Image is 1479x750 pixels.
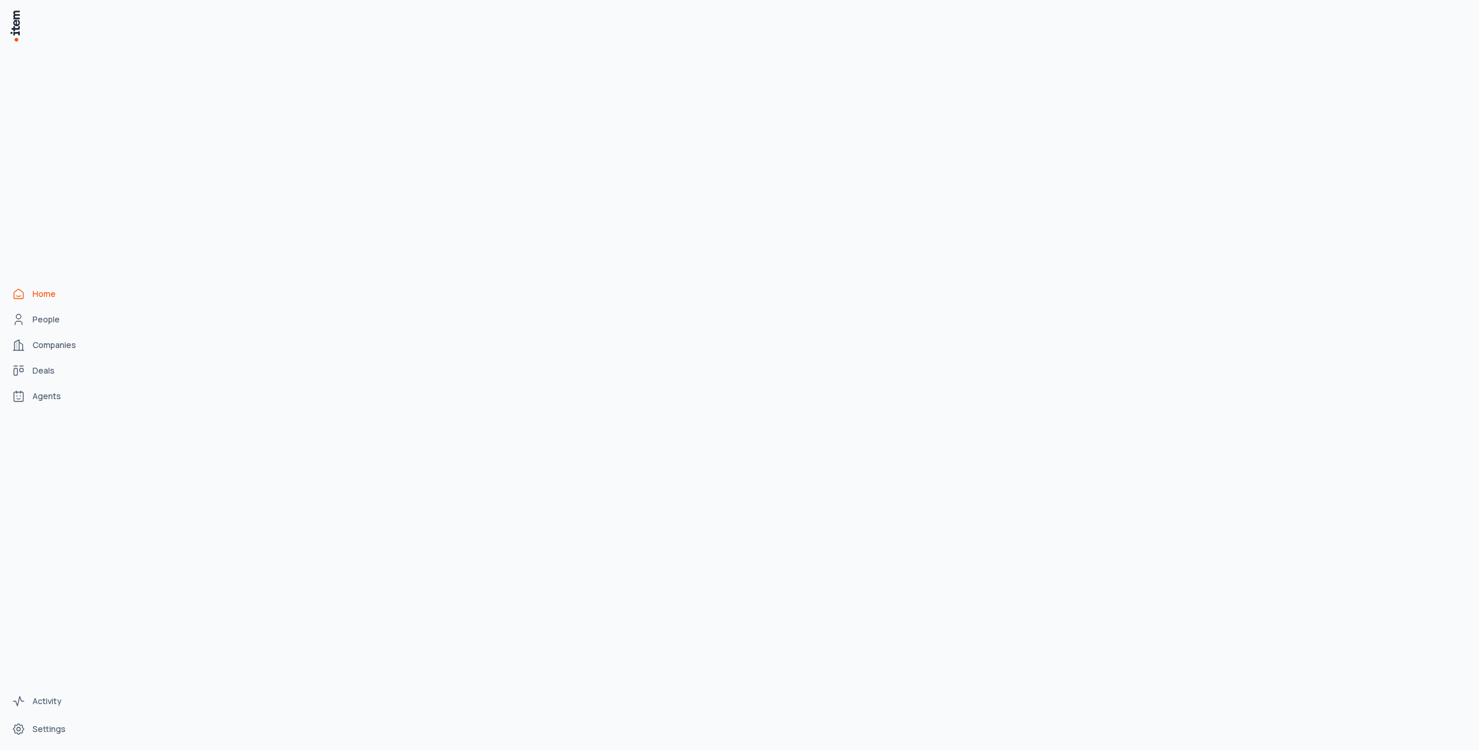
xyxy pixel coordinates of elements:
a: Agents [7,385,95,408]
span: Home [33,288,56,300]
span: Settings [33,723,66,735]
a: People [7,308,95,331]
span: Companies [33,339,76,351]
img: Item Brain Logo [9,9,21,42]
span: Deals [33,365,55,376]
a: Companies [7,333,95,357]
span: People [33,314,60,325]
a: Activity [7,690,95,713]
span: Agents [33,390,61,402]
a: Home [7,282,95,306]
span: Activity [33,695,62,707]
a: Settings [7,717,95,741]
a: Deals [7,359,95,382]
